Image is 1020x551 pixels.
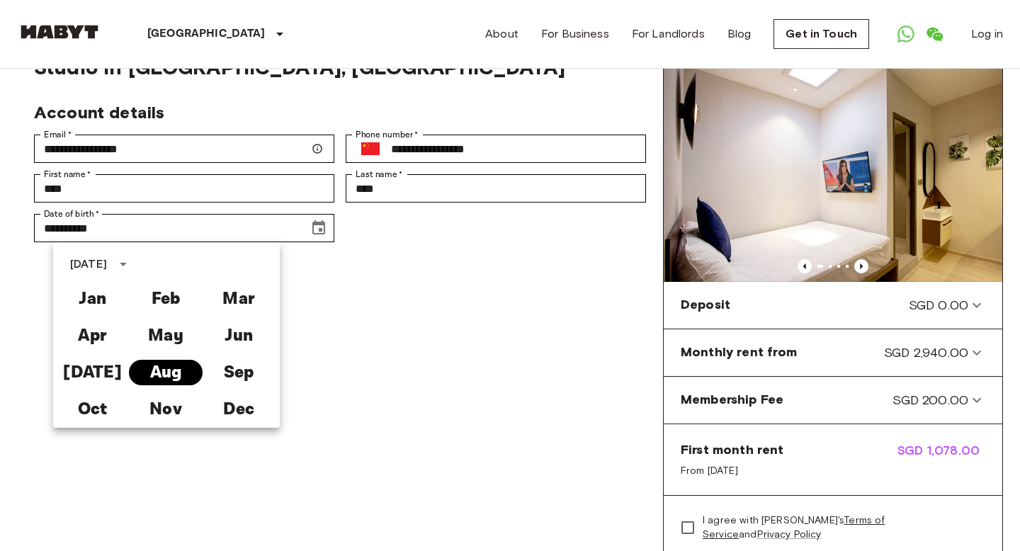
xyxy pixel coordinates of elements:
[203,360,276,385] button: Sep
[56,397,129,422] button: Oct
[897,441,985,478] span: SGD 1,078.00
[703,513,974,542] span: I agree with [PERSON_NAME]'s and
[34,135,334,163] div: Email
[681,391,783,409] span: Membership Fee
[44,208,99,220] label: Date of birth
[727,25,752,42] a: Blog
[203,286,276,312] button: Mar
[34,174,334,203] div: First name
[129,323,202,348] button: May
[854,259,868,273] button: Previous image
[56,286,129,312] button: Jan
[669,335,997,370] div: Monthly rent fromSGD 2,940.00
[757,528,822,540] a: Privacy Policy
[44,168,91,181] label: First name
[312,143,323,154] svg: Make sure your email is correct — we'll send your booking details there.
[909,296,968,314] span: SGD 0.00
[541,25,609,42] a: For Business
[346,174,646,203] div: Last name
[70,256,107,273] div: [DATE]
[356,134,385,164] button: Select country
[129,397,202,422] button: Nov
[681,441,783,458] span: First month rent
[56,360,129,385] button: [DATE]
[129,360,202,385] button: Aug
[892,391,968,409] span: SGD 200.00
[681,296,730,314] span: Deposit
[632,25,705,42] a: For Landlords
[111,252,135,276] button: calendar view is open, switch to year view
[203,397,276,422] button: Dec
[681,343,798,362] span: Monthly rent from
[129,286,202,312] button: Feb
[971,25,1003,42] a: Log in
[884,343,968,362] span: SGD 2,940.00
[34,102,164,123] span: Account details
[17,25,102,39] img: Habyt
[773,19,869,49] a: Get in Touch
[798,259,812,273] button: Previous image
[920,20,948,48] a: Open WeChat
[361,142,380,155] img: China
[703,514,885,540] a: Terms of Service
[356,168,403,181] label: Last name
[305,214,333,242] button: Choose date, selected date is Aug 21, 2004
[892,20,920,48] a: Open WhatsApp
[44,128,72,141] label: Email
[56,323,129,348] button: Apr
[669,288,997,323] div: DepositSGD 0.00
[485,25,518,42] a: About
[147,25,266,42] p: [GEOGRAPHIC_DATA]
[681,464,783,478] span: From [DATE]
[203,323,276,348] button: Jun
[664,56,1002,282] img: Marketing picture of unit SG-01-110-033-001
[669,382,997,418] div: Membership FeeSGD 200.00
[356,128,419,141] label: Phone number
